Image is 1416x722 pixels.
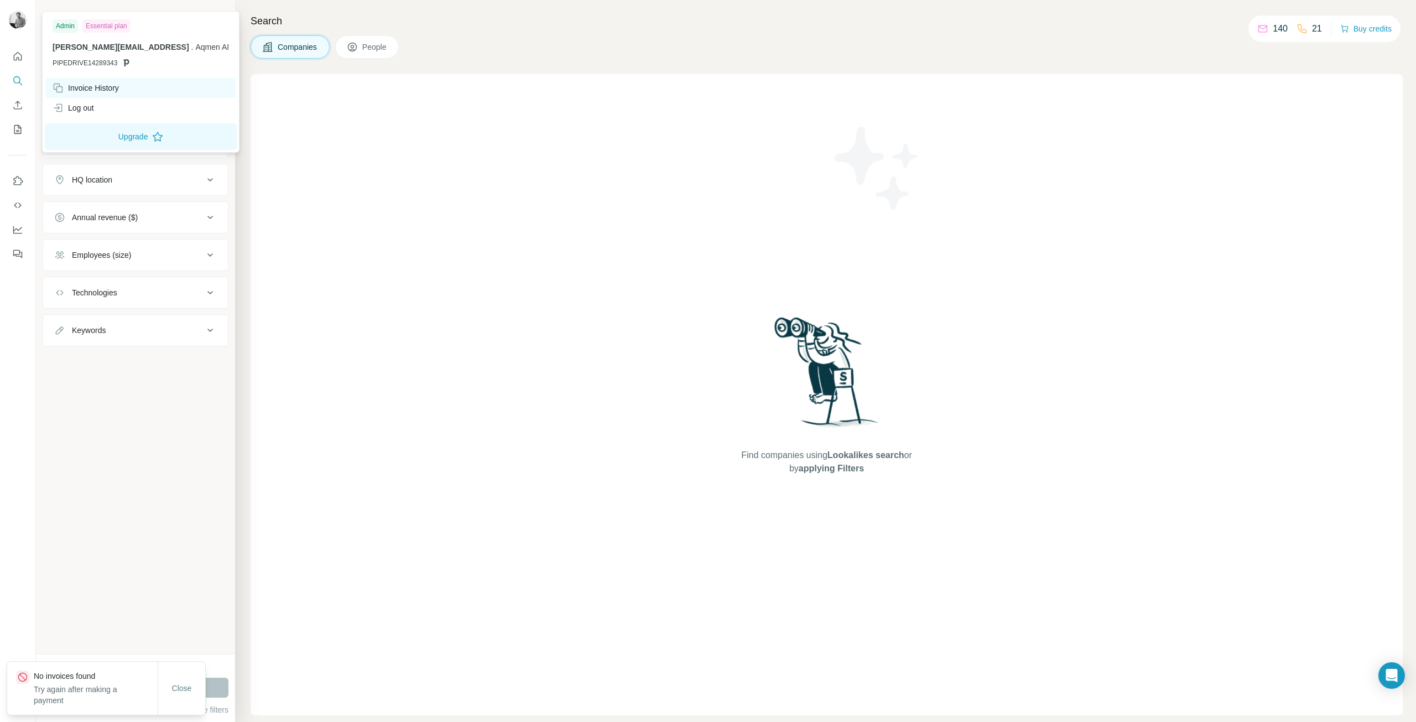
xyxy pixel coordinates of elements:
[362,41,388,53] span: People
[738,449,915,475] span: Find companies using or by
[1312,22,1322,35] p: 21
[43,204,228,231] button: Annual revenue ($)
[72,325,106,336] div: Keywords
[1378,662,1405,689] div: Open Intercom Messenger
[53,43,189,51] span: [PERSON_NAME][EMAIL_ADDRESS]
[53,19,78,33] div: Admin
[72,287,117,298] div: Technologies
[9,171,27,191] button: Use Surfe on LinkedIn
[172,683,192,694] span: Close
[43,10,77,20] div: New search
[43,167,228,193] button: HQ location
[43,279,228,306] button: Technologies
[45,123,237,150] button: Upgrade
[9,71,27,91] button: Search
[164,678,200,698] button: Close
[53,82,119,94] div: Invoice History
[799,464,864,473] span: applying Filters
[195,43,229,51] span: Aqmen AI
[9,220,27,240] button: Dashboard
[9,11,27,29] img: Avatar
[192,7,235,23] button: Hide
[72,212,138,223] div: Annual revenue ($)
[53,58,117,68] span: PIPEDRIVE14289343
[72,250,131,261] div: Employees (size)
[191,43,194,51] span: .
[72,174,112,185] div: HQ location
[34,684,158,706] p: Try again after making a payment
[278,41,318,53] span: Companies
[827,118,926,218] img: Surfe Illustration - Stars
[34,671,158,682] p: No invoices found
[827,450,904,460] span: Lookalikes search
[251,13,1403,29] h4: Search
[9,95,27,115] button: Enrich CSV
[9,195,27,215] button: Use Surfe API
[43,317,228,344] button: Keywords
[9,46,27,66] button: Quick start
[1340,21,1392,37] button: Buy credits
[1273,22,1288,35] p: 140
[9,244,27,264] button: Feedback
[769,314,884,438] img: Surfe Illustration - Woman searching with binoculars
[53,102,94,113] div: Log out
[9,120,27,139] button: My lists
[43,242,228,268] button: Employees (size)
[82,19,131,33] div: Essential plan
